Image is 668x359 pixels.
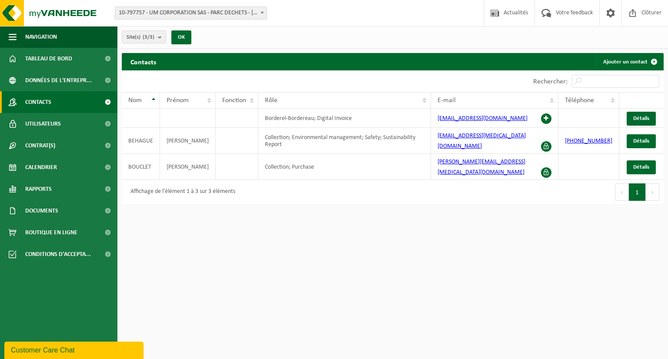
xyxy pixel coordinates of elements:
label: Rechercher: [533,78,568,85]
a: [EMAIL_ADDRESS][DOMAIN_NAME] [438,115,528,122]
button: 1 [629,183,646,201]
span: Détails [633,164,649,170]
a: Détails [627,134,656,148]
span: Fonction [222,97,246,104]
span: E-mail [438,97,456,104]
div: Affichage de l'élément 1 à 3 sur 3 éléments [126,184,235,200]
td: BEHAGUE [122,128,160,154]
td: BOUCLET [122,154,160,180]
iframe: chat widget [4,340,145,359]
span: 10-797757 - UM CORPORATION SAS - PARC DECHETS - BIACHE ST VAAST [115,7,267,19]
button: OK [171,30,191,44]
h2: Contacts [122,53,165,70]
span: Boutique en ligne [25,222,77,243]
span: Contrat(s) [25,135,55,156]
button: Next [646,183,659,201]
span: Détails [633,116,649,121]
span: Tableau de bord [25,48,72,70]
td: [PERSON_NAME] [160,128,216,154]
button: Previous [615,183,629,201]
a: [PERSON_NAME][EMAIL_ADDRESS][MEDICAL_DATA][DOMAIN_NAME] [438,159,525,176]
span: 10-797757 - UM CORPORATION SAS - PARC DECHETS - BIACHE ST VAAST [115,7,267,20]
span: Navigation [25,26,57,48]
span: Téléphone [565,97,594,104]
span: Données de l'entrepr... [25,70,92,91]
a: Ajouter un contact [596,53,663,70]
span: Utilisateurs [25,113,61,135]
td: Borderel-Bordereau; Digital Invoice [258,109,431,128]
span: Rôle [265,97,277,104]
span: Rapports [25,178,52,200]
span: Calendrier [25,156,57,178]
a: Détails [627,160,656,174]
span: Détails [633,138,649,144]
button: Site(s)(3/3) [122,30,166,43]
a: [PHONE_NUMBER] [565,138,612,144]
a: Détails [627,112,656,126]
span: Contacts [25,91,51,113]
a: [EMAIL_ADDRESS][MEDICAL_DATA][DOMAIN_NAME] [438,133,526,150]
count: (3/3) [143,34,154,40]
td: [PERSON_NAME] [160,154,216,180]
span: Nom [128,97,142,104]
span: Documents [25,200,58,222]
span: Site(s) [127,31,154,44]
span: Conditions d'accepta... [25,243,91,265]
td: Collection; Purchase [258,154,431,180]
td: Collection; Environmental management; Safety; Sustainability Report [258,128,431,154]
span: Prénom [167,97,189,104]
